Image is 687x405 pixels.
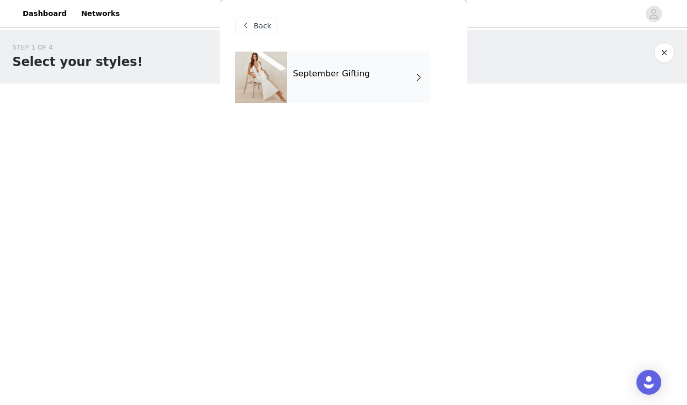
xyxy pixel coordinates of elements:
[75,2,126,25] a: Networks
[12,42,143,53] div: STEP 1 OF 4
[12,53,143,71] h1: Select your styles!
[254,21,271,31] span: Back
[636,370,661,395] div: Open Intercom Messenger
[17,2,73,25] a: Dashboard
[649,6,659,22] div: avatar
[293,69,370,78] h4: September Gifting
